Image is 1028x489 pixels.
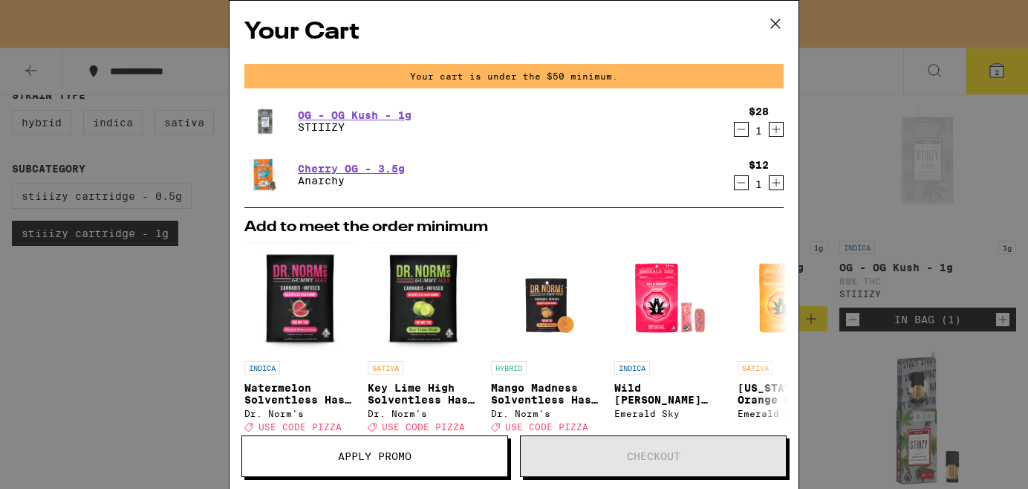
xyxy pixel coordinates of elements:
a: Open page for California Orange Gummies from Emerald Sky [738,242,849,439]
a: OG - OG Kush - 1g [298,109,411,121]
p: Anarchy [298,175,405,187]
button: Checkout [520,435,787,477]
p: SATIVA [368,361,403,375]
button: Increment [769,122,784,137]
div: 1 [749,178,769,190]
div: Dr. Norm's [368,409,479,418]
img: Dr. Norm's - Key Lime High Solventless Hash Gummy [370,242,477,354]
div: Dr. Norm's [491,409,602,418]
div: Emerald Sky [614,409,726,418]
img: Anarchy - Cherry OG - 3.5g [244,154,286,195]
button: Decrement [734,175,749,190]
p: Watermelon Solventless Hash Gummy [244,382,356,406]
span: USE CODE PIZZA [382,422,465,432]
img: Dr. Norm's - Mango Madness Solventless Hash Gummy [491,242,602,354]
div: 1 [749,125,769,137]
p: STIIIZY [298,121,411,133]
h2: Your Cart [244,16,784,49]
h2: Add to meet the order minimum [244,220,784,235]
a: Open page for Key Lime High Solventless Hash Gummy from Dr. Norm's [368,242,479,439]
div: $12 [749,159,769,171]
button: Increment [769,175,784,190]
p: [US_STATE] Orange Gummies [738,382,849,406]
p: HYBRID [491,361,527,375]
img: Emerald Sky - California Orange Gummies [738,242,849,354]
div: Your cart is under the $50 minimum. [244,64,784,88]
button: Decrement [734,122,749,137]
a: Open page for Wild Berry Gummies from Emerald Sky [614,242,726,439]
p: Key Lime High Solventless Hash Gummy [368,382,479,406]
a: Open page for Watermelon Solventless Hash Gummy from Dr. Norm's [244,242,356,439]
div: Dr. Norm's [244,409,356,418]
p: Mango Madness Solventless Hash Gummy [491,382,602,406]
p: Wild [PERSON_NAME] Gummies [614,382,726,406]
span: Apply Promo [338,451,411,462]
div: Emerald Sky [738,409,849,418]
a: Cherry OG - 3.5g [298,163,405,175]
p: SATIVA [738,361,773,375]
p: INDICA [614,361,650,375]
button: Apply Promo [241,435,508,477]
img: Dr. Norm's - Watermelon Solventless Hash Gummy [247,242,354,354]
span: USE CODE PIZZA [258,422,342,432]
img: STIIIZY - OG - OG Kush - 1g [244,100,286,142]
span: USE CODE PIZZA [505,422,588,432]
span: Checkout [627,451,680,462]
div: $28 [749,106,769,117]
a: Open page for Mango Madness Solventless Hash Gummy from Dr. Norm's [491,242,602,439]
img: Emerald Sky - Wild Berry Gummies [614,242,726,354]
